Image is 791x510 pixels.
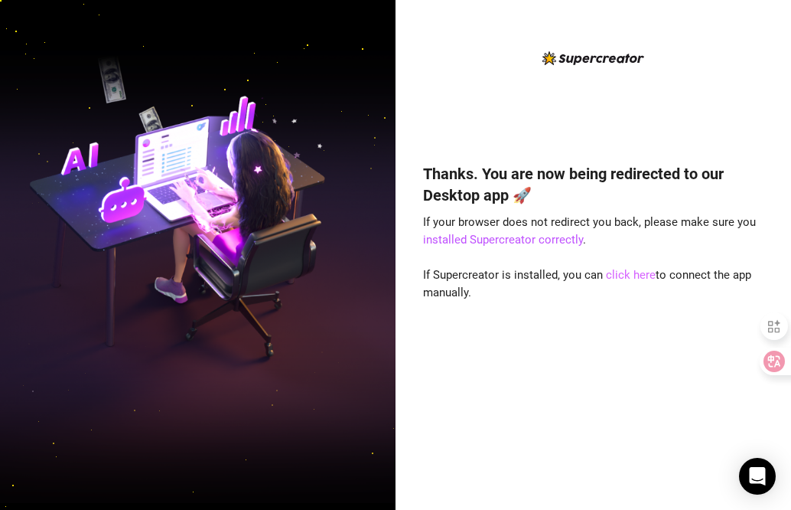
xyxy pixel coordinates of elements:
div: Open Intercom Messenger [739,458,776,495]
h4: Thanks. You are now being redirected to our Desktop app 🚀 [423,163,764,206]
a: click here [606,268,656,282]
span: If Supercreator is installed, you can to connect the app manually. [423,268,751,300]
span: If your browser does not redirect you back, please make sure you . [423,215,756,247]
a: installed Supercreator correctly [423,233,583,247]
img: logo-BBDzfeDw.svg [542,51,644,65]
